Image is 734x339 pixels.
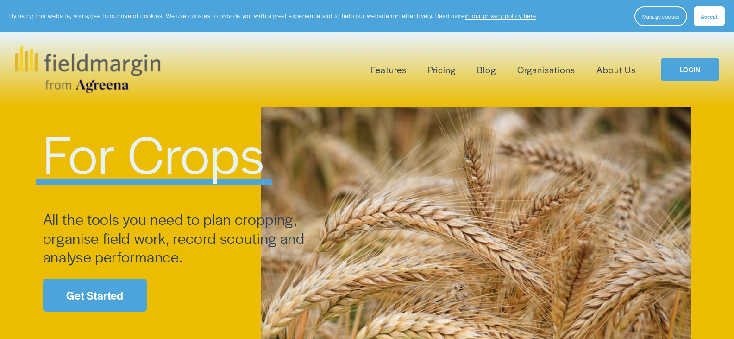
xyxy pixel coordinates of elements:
[371,63,407,77] span: Features
[15,46,160,93] img: fieldmargin.com
[694,6,725,26] button: Accept
[43,279,147,312] a: Get Started
[43,208,308,267] span: All the tools you need to plan cropping, organise field work, record scouting and analyse perform...
[465,12,536,20] a: in our privacy policy here
[477,62,496,77] a: Blog
[701,13,718,20] span: Accept
[517,62,575,77] a: Organisations
[596,62,636,77] a: About Us
[642,13,679,20] span: Manage cookies
[43,115,265,189] span: For Crops
[661,58,719,82] a: LOGIN
[9,12,538,20] p: By using this website, you agree to our use of cookies. We use cookies to provide you with a grea...
[428,62,456,77] a: Pricing
[634,6,687,26] button: Manage cookies
[371,62,407,77] a: folder dropdown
